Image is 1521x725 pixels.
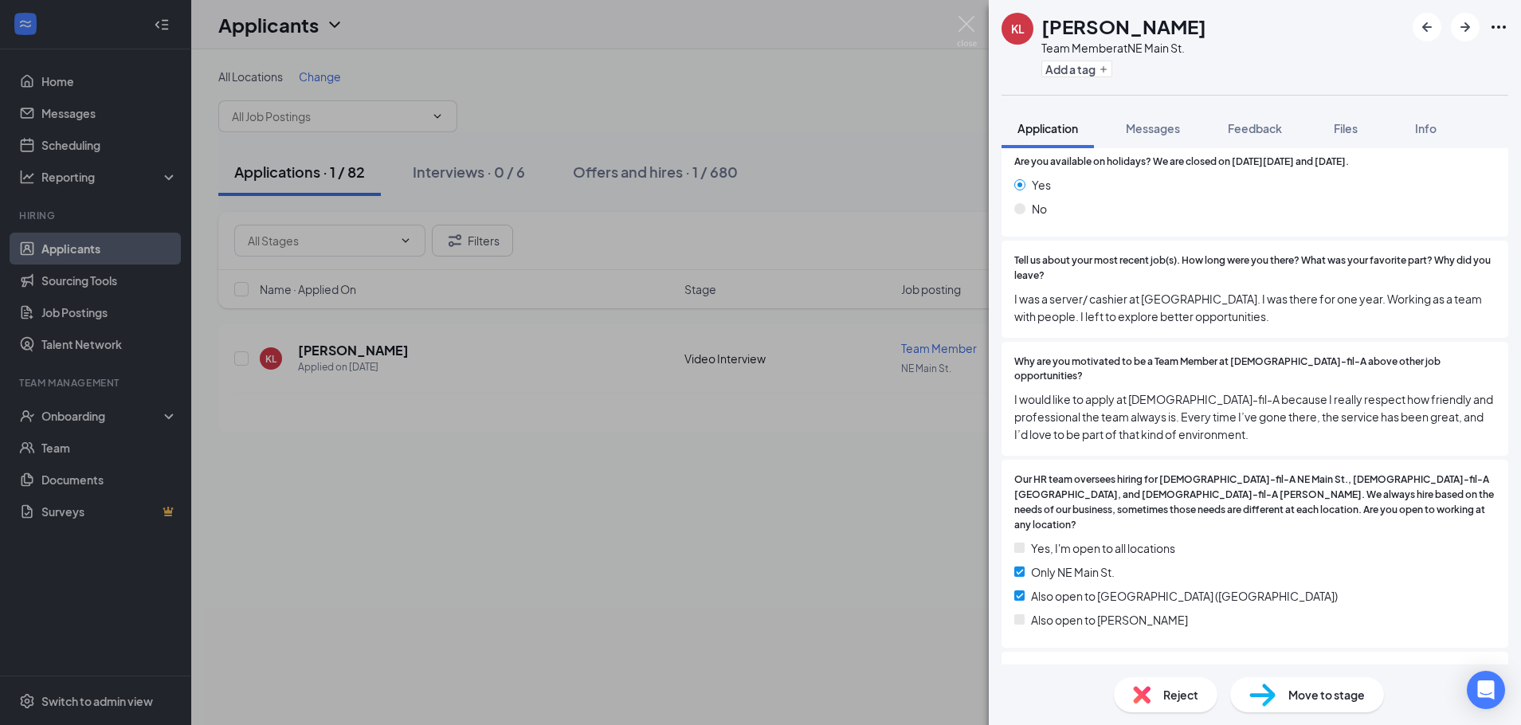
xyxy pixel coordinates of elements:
button: PlusAdd a tag [1041,61,1112,77]
button: ArrowRight [1451,13,1480,41]
span: Reject [1163,686,1198,703]
span: I was a server/ cashier at [GEOGRAPHIC_DATA]. I was there for one year. Working as a team with pe... [1014,290,1496,325]
span: Info [1415,121,1437,135]
div: Team Member at NE Main St. [1041,40,1206,56]
span: Yes [1032,176,1051,194]
h1: [PERSON_NAME] [1041,13,1206,40]
span: Feedback [1228,121,1282,135]
svg: Plus [1099,65,1108,74]
span: Files [1334,121,1358,135]
span: I would like to apply at [DEMOGRAPHIC_DATA]-fil-A because I really respect how friendly and profe... [1014,390,1496,443]
svg: ArrowRight [1456,18,1475,37]
span: Only NE Main St. [1031,563,1115,581]
span: Also open to [GEOGRAPHIC_DATA] ([GEOGRAPHIC_DATA]) [1031,587,1338,605]
span: Are you open to working Front of House (cashier/dining room/drive thru) and/or Heart of House (ki... [1014,664,1496,695]
span: Yes, I'm open to all locations [1031,539,1175,557]
span: Are you available on holidays? We are closed on [DATE][DATE] and [DATE]. [1014,155,1349,170]
span: Move to stage [1288,686,1365,703]
span: Our HR team oversees hiring for [DEMOGRAPHIC_DATA]-fil-A NE Main St., [DEMOGRAPHIC_DATA]-fil-A [G... [1014,472,1496,532]
span: No [1032,200,1047,217]
button: ArrowLeftNew [1413,13,1441,41]
span: Why are you motivated to be a Team Member at [DEMOGRAPHIC_DATA]-fil-A above other job opportunities? [1014,355,1496,385]
svg: ArrowLeftNew [1417,18,1437,37]
div: Open Intercom Messenger [1467,671,1505,709]
span: Application [1017,121,1078,135]
div: KL [1011,21,1025,37]
span: Tell us about your most recent job(s). How long were you there? What was your favorite part? Why ... [1014,253,1496,284]
span: Also open to [PERSON_NAME] [1031,611,1188,629]
span: Messages [1126,121,1180,135]
svg: Ellipses [1489,18,1508,37]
